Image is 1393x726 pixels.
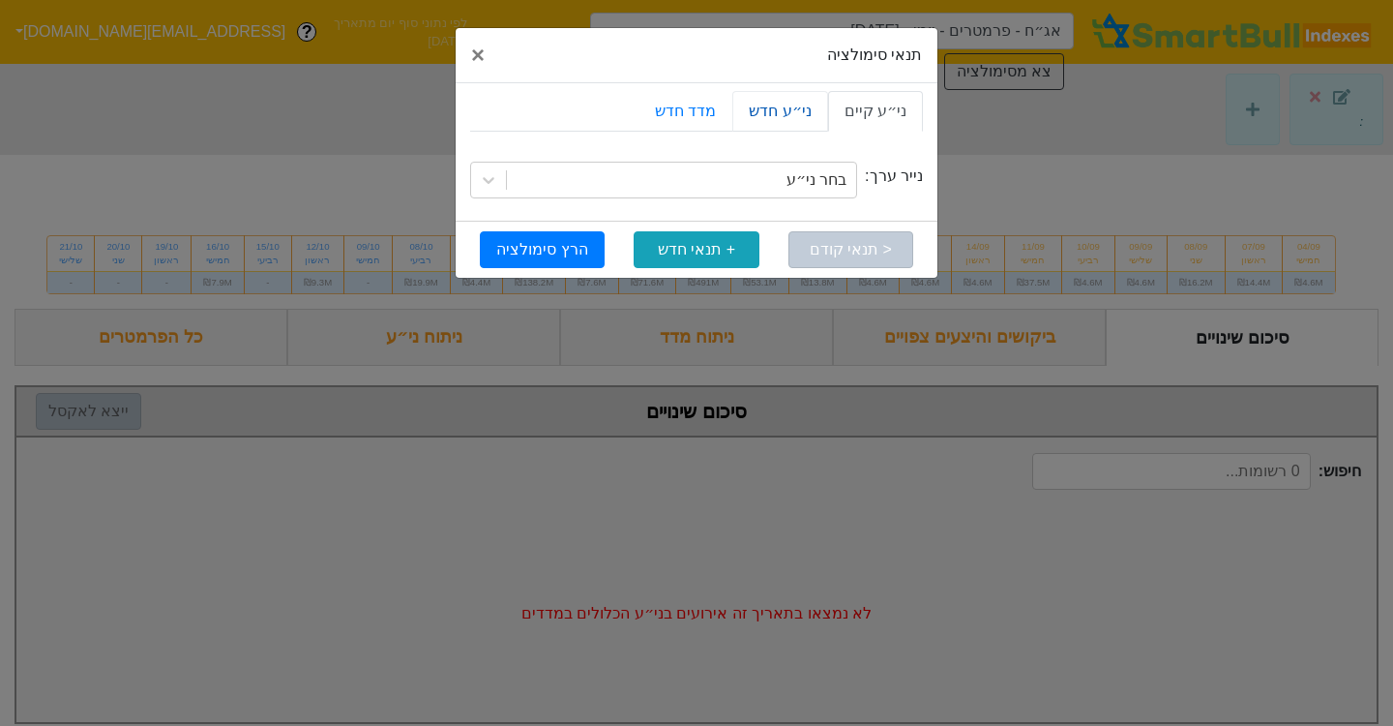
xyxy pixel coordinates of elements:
[828,91,923,132] a: ני״ע קיים
[638,91,732,132] a: מדד חדש
[456,28,937,83] div: תנאי סימולציה
[788,231,913,268] button: < תנאי קודם
[786,168,846,192] div: בחר ני״ע
[865,165,923,188] label: נייר ערך:
[471,42,485,68] span: ×
[634,231,758,268] button: + תנאי חדש
[480,231,605,268] button: הרץ סימולציה
[732,91,827,132] a: ני״ע חדש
